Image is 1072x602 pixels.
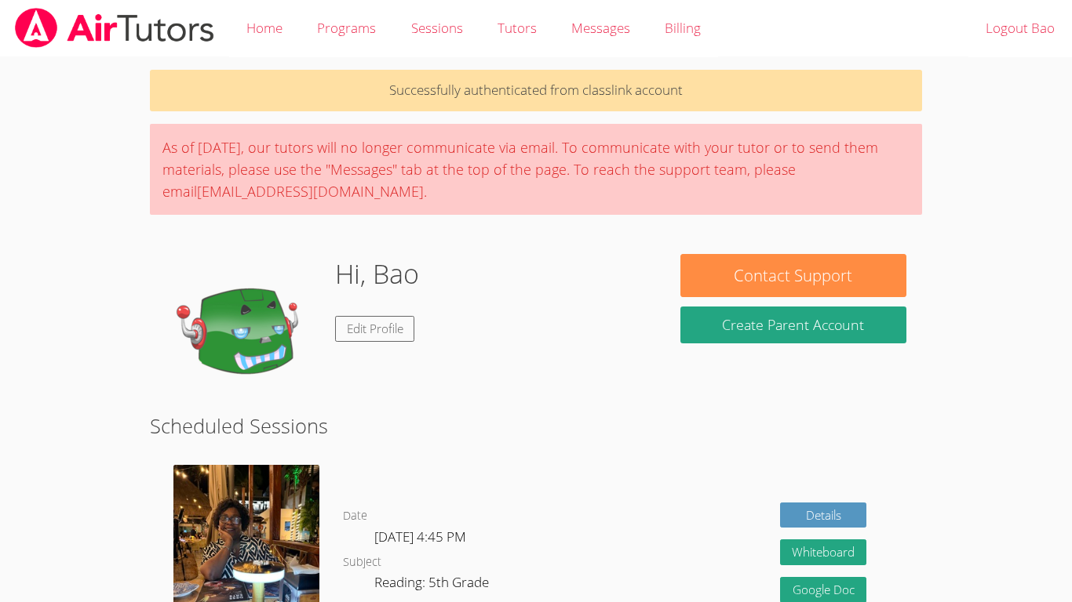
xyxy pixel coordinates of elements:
[150,411,922,441] h2: Scheduled Sessions
[150,70,922,111] p: Successfully authenticated from classlink account
[374,528,466,546] span: [DATE] 4:45 PM
[13,8,216,48] img: airtutors_banner-c4298cdbf04f3fff15de1276eac7730deb9818008684d7c2e4769d2f7ddbe033.png
[150,124,922,215] div: As of [DATE], our tutors will no longer communicate via email. To communicate with your tutor or ...
[343,553,381,572] dt: Subject
[166,254,323,411] img: default.png
[343,506,367,526] dt: Date
[335,316,415,342] a: Edit Profile
[571,19,630,37] span: Messages
[335,254,419,294] h1: Hi, Bao
[680,254,906,297] button: Contact Support
[680,306,906,343] button: Create Parent Account
[374,571,492,598] dd: Reading: 5th Grade
[780,502,866,528] a: Details
[780,539,866,565] button: Whiteboard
